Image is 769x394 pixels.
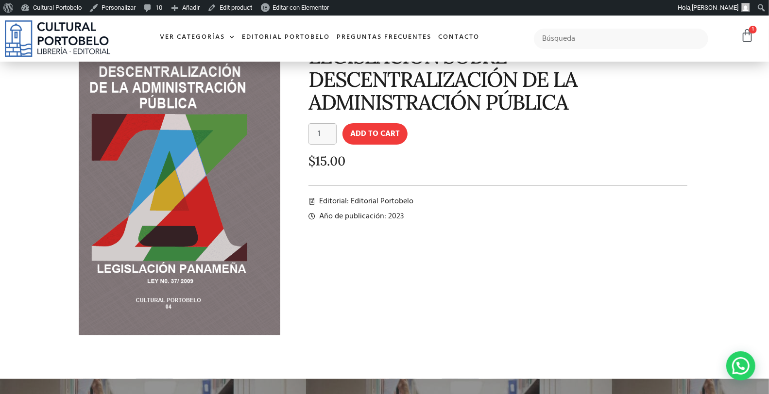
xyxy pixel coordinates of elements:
[317,211,404,222] span: Año de publicación: 2023
[308,45,688,114] h1: LEGISLACIÓN SOBRE DESCENTRALIZACIÓN DE LA ADMINISTRACIÓN PÚBLICA
[308,153,315,169] span: $
[342,123,408,145] button: Add to cart
[749,26,757,33] span: 1
[156,27,239,48] a: Ver Categorías
[435,27,483,48] a: Contacto
[317,196,413,207] span: Editorial: Editorial Portobelo
[308,123,337,145] input: Product quantity
[692,4,738,11] span: [PERSON_NAME]
[308,153,345,169] bdi: 15.00
[534,29,708,49] input: Búsqueda
[726,351,755,380] div: Contactar por WhatsApp
[333,27,435,48] a: Preguntas frecuentes
[273,4,329,11] span: Editar con Elementor
[740,29,754,43] a: 1
[239,27,333,48] a: Editorial Portobelo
